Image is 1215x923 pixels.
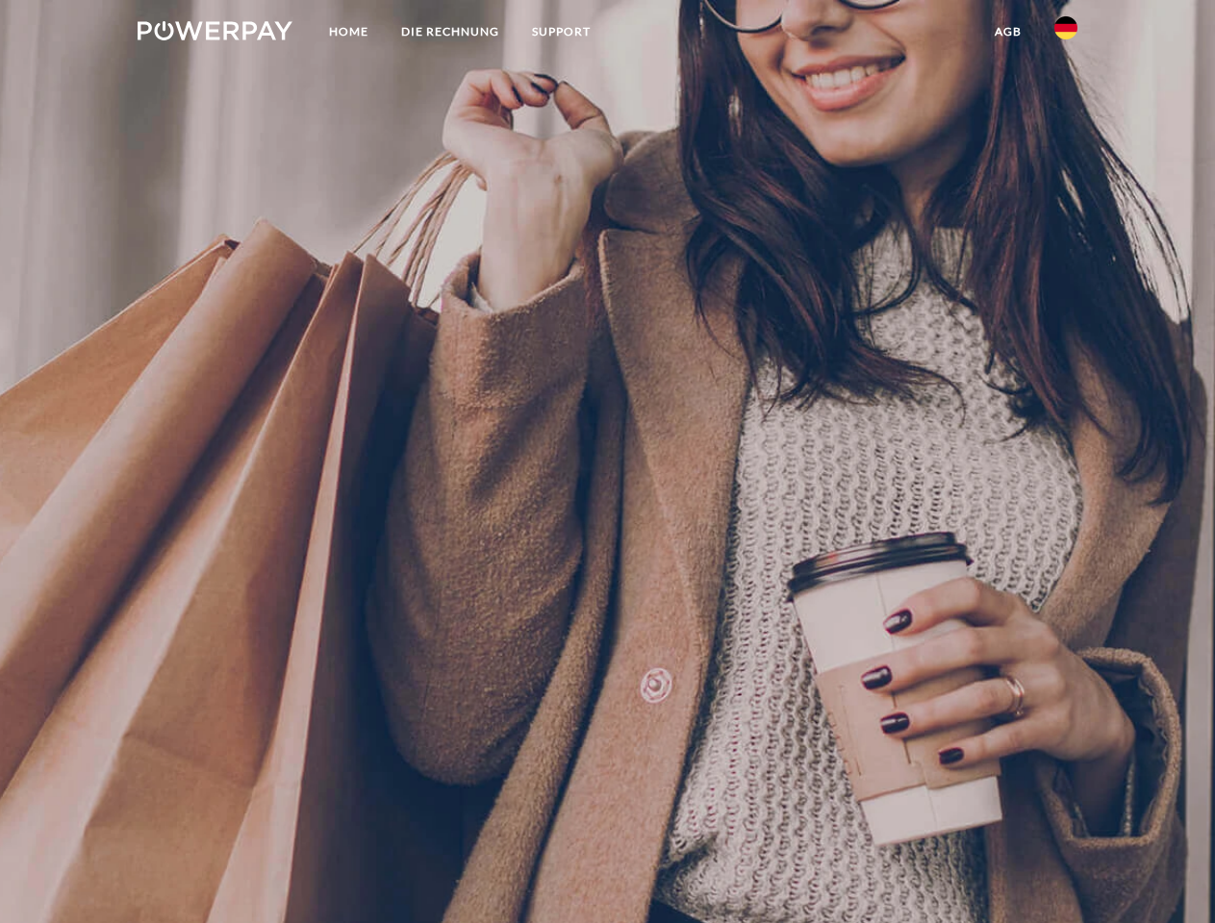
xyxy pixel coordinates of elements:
[313,14,385,49] a: Home
[138,21,292,40] img: logo-powerpay-white.svg
[1054,16,1077,39] img: de
[516,14,607,49] a: SUPPORT
[978,14,1038,49] a: agb
[385,14,516,49] a: DIE RECHNUNG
